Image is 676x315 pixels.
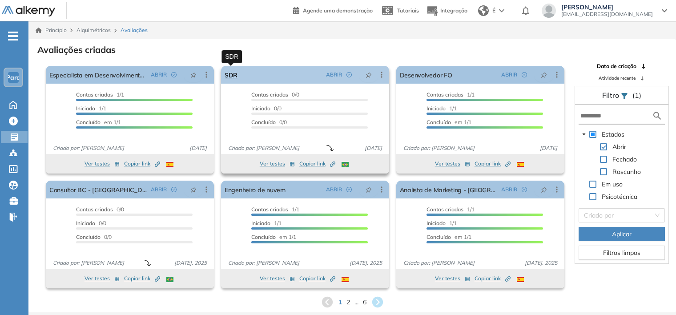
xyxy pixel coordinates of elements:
span: Concluído [427,234,451,240]
span: Iniciado [251,220,270,226]
span: ABRIR [326,71,342,79]
span: Tacha [541,71,547,78]
span: Para [6,74,20,81]
a: Consultor BC - [GEOGRAPHIC_DATA] [49,181,147,198]
span: Contas criadas [427,91,463,98]
span: Contas criadas [76,206,113,213]
font: Ver testes [435,275,460,283]
span: ABRIR [326,186,342,194]
div: SDR [221,50,242,63]
span: 0/0 [251,105,282,112]
span: em 1/1 [251,234,296,240]
a: Desenvolvedor FO [400,66,452,84]
span: 1/1 [427,220,457,226]
span: Estados [602,130,624,138]
button: Copiar link [124,273,160,284]
span: Filtro [602,91,621,100]
span: Rascunho [612,168,641,176]
button: Copiar link [299,273,335,284]
span: 1/1 [427,206,475,213]
button: Aplicar [579,227,665,241]
button: Tacha [184,68,203,82]
span: Atividade recente [599,75,636,81]
a: Especialista em Desenvolvimento de Negócios [49,66,147,84]
span: [DATE]. 2025 [346,259,386,267]
span: Círculo de verificação [522,72,527,77]
a: Analista de Marketing - [GEOGRAPHIC_DATA] [400,181,498,198]
font: Ver testes [435,160,460,168]
span: Psicotécnica [602,193,637,201]
span: 1/1 [251,220,282,226]
font: Ver testes [84,160,110,168]
button: Ver testes [435,273,470,284]
button: Copiar link [475,273,511,284]
span: Círculo de verificação [346,72,352,77]
span: Concluído [251,234,276,240]
span: 0/0 [251,119,287,125]
span: [DATE] [361,144,386,152]
img: ESP [342,277,349,282]
i: - [8,35,18,37]
a: SDR [225,66,237,84]
span: Filtros limpos [603,248,640,258]
button: Integração [426,1,467,20]
span: 0/0 [76,220,106,226]
span: Criado por: [PERSON_NAME] [400,259,478,267]
font: Ver testes [260,275,285,283]
button: Tacha [359,68,378,82]
span: Data de criação [597,62,636,70]
span: 6 [363,298,366,307]
span: ... [354,298,358,307]
span: em 1/1 [427,234,471,240]
img: arrow [499,9,504,12]
span: Tacha [190,186,197,193]
span: 1/1 [427,105,457,112]
img: ícone de pesquisa [652,110,663,121]
img: SUTIÃ [342,162,349,167]
span: É [492,7,495,15]
span: Iniciado [427,220,446,226]
span: Concluído [251,119,276,125]
img: ESP [166,162,173,167]
span: ABRIR [501,71,517,79]
span: [DATE] [186,144,210,152]
span: 0/0 [251,91,299,98]
span: Integração [440,7,467,14]
span: 0/0 [76,206,124,213]
span: Iniciado [76,105,95,112]
span: Criado por: [PERSON_NAME] [225,259,303,267]
button: Tacha [184,182,203,197]
span: 1/1 [76,91,124,98]
span: [PERSON_NAME] [561,4,653,11]
span: Tacha [366,71,372,78]
font: Copiar link [299,160,326,168]
span: Contas criadas [251,91,288,98]
span: Aplicar [612,229,632,239]
font: Copiar link [124,275,150,283]
span: [DATE]. 2025 [521,259,561,267]
button: Filtros limpos [579,246,665,260]
span: [DATE] [536,144,561,152]
img: ESP [517,162,524,167]
span: Alquimétricos [76,27,111,33]
span: 1/1 [76,105,106,112]
button: Copiar link [475,158,511,169]
span: Fechado [612,155,637,163]
font: Copiar link [299,275,326,283]
span: Círculo de verificação [346,187,352,192]
button: Copiar link [124,158,160,169]
span: em 1/1 [76,119,121,125]
font: Copiar link [475,160,501,168]
span: Acento circunflexo [582,132,586,137]
button: Tacha [534,68,554,82]
span: Concluído [427,119,451,125]
span: Avaliações [121,26,148,34]
span: Círculo de verificação [171,187,177,192]
button: Ver testes [260,273,295,284]
span: Contas criadas [76,91,113,98]
span: Borrador [611,166,643,177]
a: Princípio [36,26,67,34]
font: Copiar link [124,160,150,168]
button: Ver testes [260,158,295,169]
span: Em uso [602,180,623,188]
